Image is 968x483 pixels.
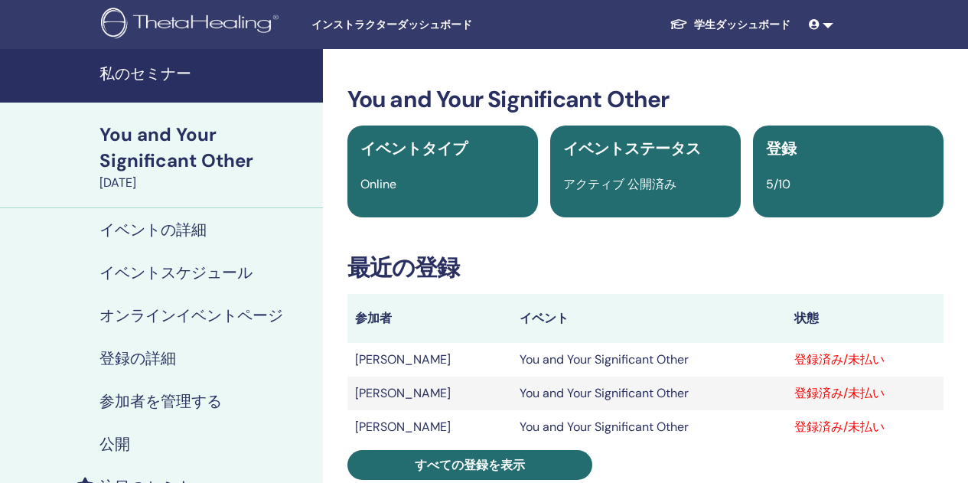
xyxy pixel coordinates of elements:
th: 状態 [787,294,944,343]
td: You and Your Significant Other [512,410,786,444]
h4: オンラインイベントページ [99,306,283,325]
td: [PERSON_NAME] [347,410,513,444]
a: 学生ダッシュボード [657,11,803,39]
h3: 最近の登録 [347,254,944,282]
img: logo.png [101,8,284,42]
div: 登録済み/未払い [794,418,936,436]
span: アクティブ 公開済み [563,176,676,192]
h4: イベントスケジュール [99,263,253,282]
h4: 公開 [99,435,130,453]
div: [DATE] [99,174,314,192]
span: 登録 [766,139,797,158]
td: [PERSON_NAME] [347,377,513,410]
div: 登録済み/未払い [794,384,936,403]
h4: 私のセミナー [99,64,314,83]
td: You and Your Significant Other [512,343,786,377]
td: You and Your Significant Other [512,377,786,410]
a: すべての登録を表示 [347,450,592,480]
span: 5/10 [766,176,790,192]
h4: 登録の詳細 [99,349,176,367]
th: イベント [512,294,786,343]
td: [PERSON_NAME] [347,343,513,377]
div: You and Your Significant Other [99,122,314,174]
span: すべての登録を表示 [415,457,525,473]
span: イベントタイプ [360,139,468,158]
div: 登録済み/未払い [794,351,936,369]
span: インストラクターダッシュボード [311,17,541,33]
a: You and Your Significant Other[DATE] [90,122,323,192]
h4: 参加者を管理する [99,392,222,410]
h4: イベントの詳細 [99,220,207,239]
img: graduation-cap-white.svg [670,18,688,31]
span: イベントステータス [563,139,701,158]
th: 参加者 [347,294,513,343]
span: Online [360,176,396,192]
h3: You and Your Significant Other [347,86,944,113]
